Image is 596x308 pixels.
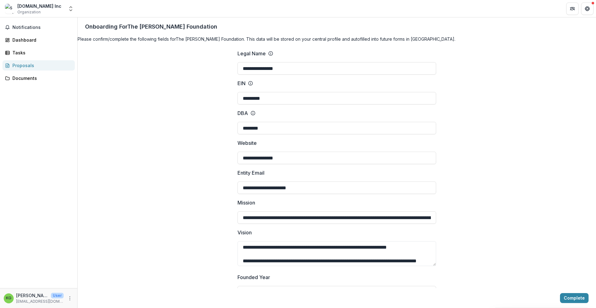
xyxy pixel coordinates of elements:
[12,75,70,81] div: Documents
[5,4,15,14] img: seeJesus.net Inc
[12,62,70,69] div: Proposals
[78,36,596,42] h4: Please confirm/complete the following fields for The [PERSON_NAME] Foundation . This data will be...
[237,50,266,57] p: Legal Name
[237,139,257,147] p: Website
[6,296,11,300] div: Keith Grant
[2,48,75,58] a: Tasks
[581,2,594,15] button: Get Help
[66,2,75,15] button: Open entity switcher
[51,293,64,298] p: User
[566,2,579,15] button: Partners
[237,169,264,177] p: Entity Email
[237,229,252,236] p: Vision
[66,295,74,302] button: More
[12,25,72,30] span: Notifications
[237,80,246,87] p: EIN
[237,109,248,117] p: DBA
[560,293,589,303] button: Complete
[237,199,255,206] p: Mission
[85,22,217,31] p: Onboarding For The [PERSON_NAME] Foundation
[237,274,270,281] p: Founded Year
[2,22,75,32] button: Notifications
[2,73,75,83] a: Documents
[2,35,75,45] a: Dashboard
[16,299,64,304] p: [EMAIL_ADDRESS][DOMAIN_NAME]
[12,49,70,56] div: Tasks
[16,292,48,299] p: [PERSON_NAME]
[12,37,70,43] div: Dashboard
[17,3,61,9] div: [DOMAIN_NAME] Inc
[17,9,41,15] span: Organization
[2,60,75,71] a: Proposals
